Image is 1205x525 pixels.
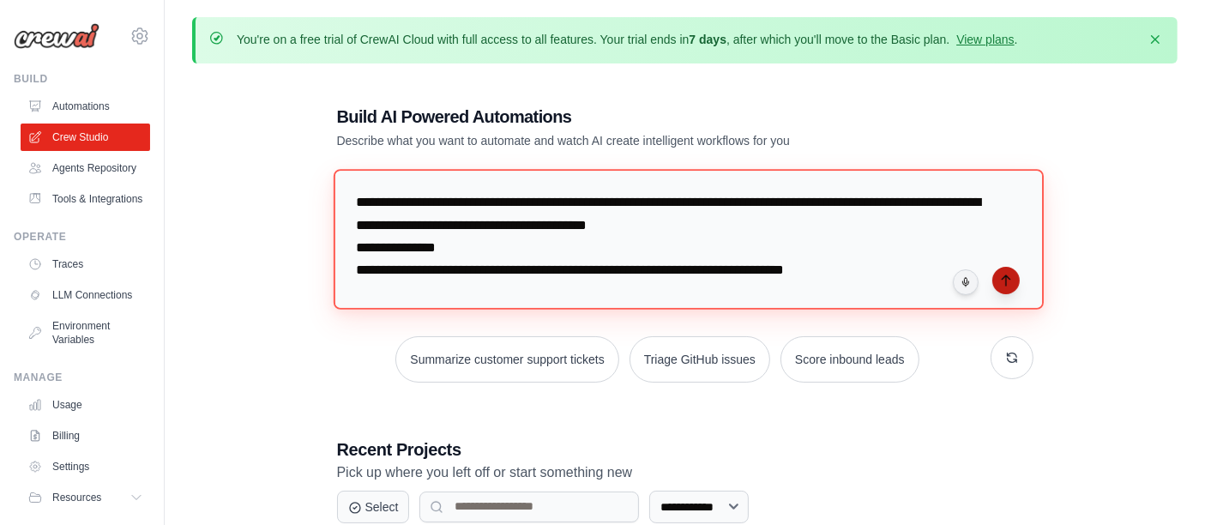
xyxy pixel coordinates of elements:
a: Environment Variables [21,312,150,353]
a: Usage [21,391,150,419]
a: Automations [21,93,150,120]
a: Traces [21,250,150,278]
button: Get new suggestions [991,336,1033,379]
a: Settings [21,453,150,480]
div: Manage [14,371,150,384]
a: Crew Studio [21,124,150,151]
img: Logo [14,23,99,49]
a: Agents Repository [21,154,150,182]
div: Build [14,72,150,86]
a: Tools & Integrations [21,185,150,213]
button: Triage GitHub issues [630,336,770,383]
strong: 7 days [689,33,726,46]
div: Operate [14,230,150,244]
button: Resources [21,484,150,511]
span: Resources [52,491,101,504]
button: Select [337,491,410,523]
h3: Recent Projects [337,437,1033,462]
a: LLM Connections [21,281,150,309]
button: Summarize customer support tickets [395,336,618,383]
a: Billing [21,422,150,450]
p: Describe what you want to automate and watch AI create intelligent workflows for you [337,132,913,149]
p: Pick up where you left off or start something new [337,462,1033,484]
h1: Build AI Powered Automations [337,105,913,129]
p: You're on a free trial of CrewAI Cloud with full access to all features. Your trial ends in , aft... [237,31,1018,48]
a: View plans [956,33,1014,46]
button: Score inbound leads [780,336,919,383]
button: Click to speak your automation idea [953,269,979,295]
